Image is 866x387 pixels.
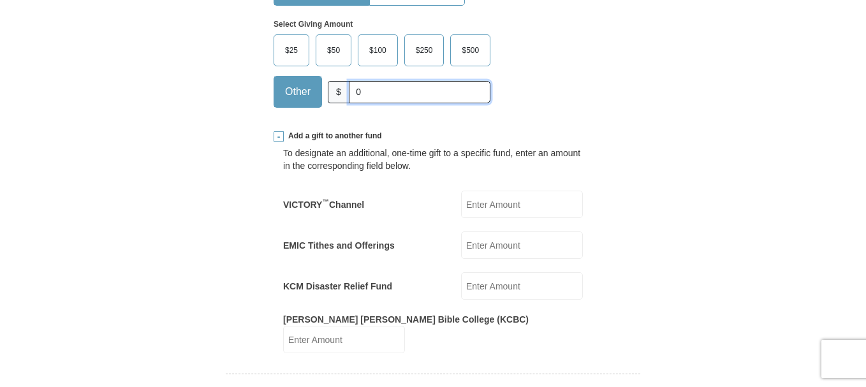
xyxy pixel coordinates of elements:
input: Enter Amount [461,191,583,218]
span: Other [279,82,317,101]
label: VICTORY Channel [283,198,364,211]
span: $100 [363,41,393,60]
input: Other Amount [349,81,490,103]
span: $ [328,81,349,103]
label: [PERSON_NAME] [PERSON_NAME] Bible College (KCBC) [283,313,529,326]
span: $250 [409,41,439,60]
sup: ™ [322,198,329,205]
strong: Select Giving Amount [274,20,353,29]
input: Enter Amount [461,231,583,259]
label: EMIC Tithes and Offerings [283,239,395,252]
span: Add a gift to another fund [284,131,382,142]
span: $500 [455,41,485,60]
input: Enter Amount [283,326,405,353]
span: $25 [279,41,304,60]
span: $50 [321,41,346,60]
label: KCM Disaster Relief Fund [283,280,392,293]
div: To designate an additional, one-time gift to a specific fund, enter an amount in the correspondin... [283,147,583,172]
input: Enter Amount [461,272,583,300]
